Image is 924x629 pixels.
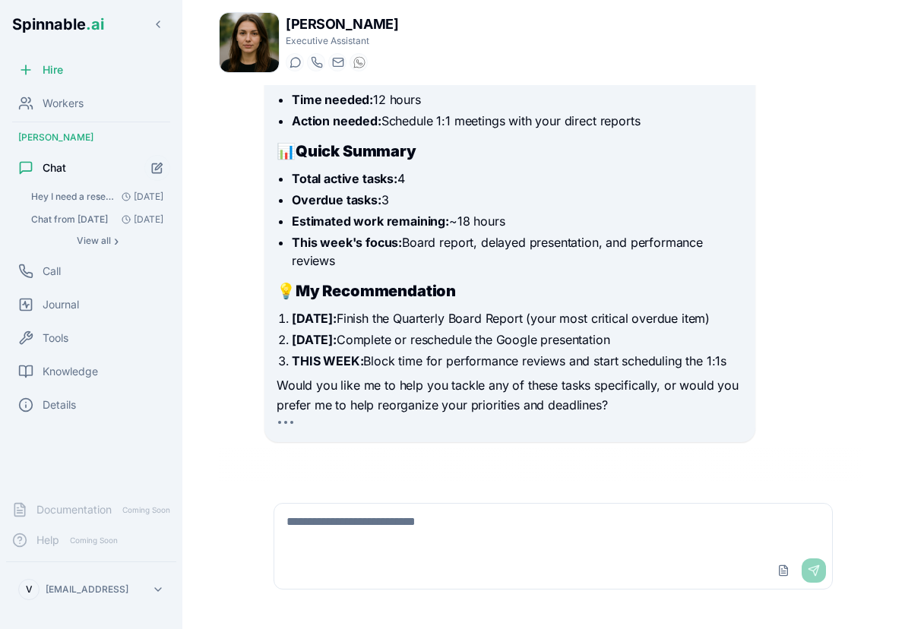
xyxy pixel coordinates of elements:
[86,15,104,33] span: .ai
[292,71,333,86] strong: Status:
[292,352,743,370] li: Block time for performance reviews and start scheduling the 1:1s
[43,397,76,412] span: Details
[36,533,59,548] span: Help
[31,191,115,203] span: Hey I need a reservation at juncqui now : Got it—happy to jump on this now. Quick details I need:...
[12,15,104,33] span: Spinnable
[114,235,119,247] span: ›
[144,155,170,181] button: Start new chat
[286,14,398,35] h1: [PERSON_NAME]
[292,213,449,229] strong: Estimated work remaining:
[277,141,743,162] h2: 📊
[292,212,743,230] li: ~18 hours
[292,113,381,128] strong: Action needed:
[220,13,279,72] img: Dana Allen
[24,209,170,230] button: Open conversation: Chat from 18/09/2025
[292,90,743,109] li: 12 hours
[77,235,111,247] span: View all
[277,376,743,415] p: Would you like me to help you tackle any of these tasks specifically, or would you prefer me to h...
[43,264,61,279] span: Call
[277,280,743,302] h2: 💡
[307,53,325,71] button: Start a call with Dana Allen
[292,112,743,130] li: Schedule 1:1 meetings with your direct reports
[115,191,163,203] span: [DATE]
[292,191,743,209] li: 3
[292,92,373,107] strong: Time needed:
[286,53,304,71] button: Start a chat with Dana Allen
[115,213,163,226] span: [DATE]
[292,169,743,188] li: 4
[292,309,743,327] li: Finish the Quarterly Board Report (your most critical overdue item)
[43,160,66,175] span: Chat
[43,96,84,111] span: Workers
[118,503,175,517] span: Coming Soon
[286,35,398,47] p: Executive Assistant
[292,330,743,349] li: Complete or reschedule the Google presentation
[12,574,170,605] button: V[EMAIL_ADDRESS]
[24,186,170,207] button: Open conversation: Hey I need a reservation at juncqui now
[296,142,416,160] strong: Quick Summary
[292,233,743,270] li: Board report, delayed presentation, and performance reviews
[46,583,128,596] p: [EMAIL_ADDRESS]
[353,56,365,68] img: WhatsApp
[6,125,176,150] div: [PERSON_NAME]
[292,353,363,368] strong: THIS WEEK:
[296,282,456,300] strong: My Recommendation
[31,213,108,226] span: Chat from 18/09/2025: I'll research some cool restaurants in Lisbon for a group of 10 people toni...
[328,53,346,71] button: Send email to dana.allen@getspinnable.ai
[65,533,122,548] span: Coming Soon
[43,364,98,379] span: Knowledge
[292,332,337,347] strong: [DATE]:
[43,330,68,346] span: Tools
[26,583,33,596] span: V
[43,297,79,312] span: Journal
[292,171,397,186] strong: Total active tasks:
[36,502,112,517] span: Documentation
[292,192,381,207] strong: Overdue tasks:
[43,62,63,77] span: Hire
[292,235,402,250] strong: This week's focus:
[292,311,337,326] strong: [DATE]:
[350,53,368,71] button: WhatsApp
[24,232,170,250] button: Show all conversations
